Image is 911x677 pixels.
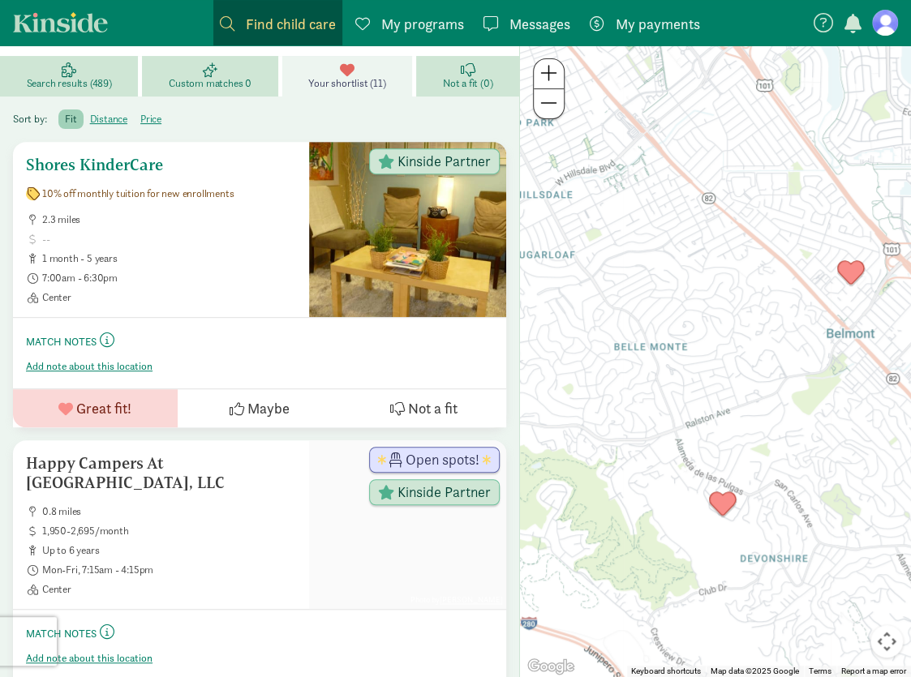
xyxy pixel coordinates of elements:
h5: Shores KinderCare [26,155,296,174]
label: distance [84,109,134,129]
span: Kinside Partner [397,154,491,169]
a: Custom matches 0 [142,56,281,96]
a: Terms (opens in new tab) [809,666,832,675]
span: Not a fit (0) [443,77,492,90]
button: Not a fit [342,389,506,427]
span: My programs [381,13,464,35]
span: 1,950-2,695/month [42,525,296,538]
span: up to 6 years [42,544,296,557]
small: Match Notes [26,335,97,349]
button: Keyboard shortcuts [631,666,701,677]
a: [PERSON_NAME] [440,594,503,605]
a: Open this area in Google Maps (opens a new window) [524,656,578,677]
span: My payments [616,13,700,35]
span: Sort by: [13,112,56,126]
h5: Happy Campers At [GEOGRAPHIC_DATA], LLC [26,453,296,492]
span: 10% off monthly tuition for new enrollments [42,187,234,200]
a: Not a fit (0) [416,56,519,96]
button: Great fit! [13,389,178,427]
label: fit [58,109,83,129]
span: Kinside Partner [397,485,491,499]
a: Report a map error [841,666,906,675]
span: Maybe [247,397,290,419]
button: Add note about this location [26,360,153,373]
span: Search results (489) [27,77,112,90]
button: Map camera controls [870,625,903,658]
span: Messages [509,13,570,35]
span: Custom matches 0 [169,77,251,90]
span: Great fit! [76,397,131,419]
div: Click to see details [709,491,737,518]
span: Not a fit [408,397,458,419]
label: price [134,109,168,129]
button: Add note about this location [26,652,153,665]
span: Find child care [246,13,336,35]
span: Photo by [407,590,506,609]
span: Map data ©2025 Google [711,666,799,675]
small: Match Notes [26,627,97,641]
span: 1 month - 5 years [42,252,296,265]
button: Maybe [178,389,342,427]
span: 0.8 miles [42,505,296,518]
img: Google [524,656,578,677]
a: Kinside [13,12,108,32]
div: Click to see details [837,259,865,287]
span: 7:00am - 6:30pm [42,272,296,285]
span: Center [42,583,296,596]
a: Your shortlist (11) [282,56,417,96]
span: Mon-Fri, 7:15am - 4:15pm [42,563,296,576]
span: 2.3 miles [42,213,296,226]
span: Open spots! [406,452,479,467]
span: Center [42,291,296,304]
span: Your shortlist (11) [308,77,385,90]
